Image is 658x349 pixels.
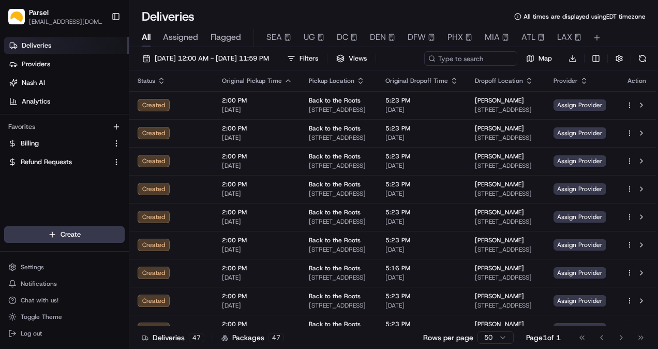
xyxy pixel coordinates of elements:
span: Status [138,77,155,85]
span: [DATE] [577,204,599,212]
h1: Deliveries [142,8,195,25]
span: [DATE] [222,134,292,142]
span: DEN [370,31,386,43]
span: Back to the Roots [309,96,361,105]
span: 2:00 PM [222,124,292,133]
span: Log out [21,329,42,338]
img: Parsel [8,9,25,25]
button: Notifications [4,277,125,291]
span: [DATE] [222,273,292,282]
span: [PERSON_NAME] [475,236,524,244]
span: [DATE] [385,245,458,254]
span: Assign Provider [554,267,606,279]
span: [DATE] [385,273,458,282]
span: [STREET_ADDRESS] [475,301,537,310]
span: PHX [447,31,463,43]
span: [PERSON_NAME] [475,152,524,161]
span: Pylon [562,272,585,280]
div: We're available if you need us! [506,153,602,161]
span: Analytics [22,97,50,106]
img: Wisdom Oko [470,194,486,214]
span: [DATE] [222,245,292,254]
span: [STREET_ADDRESS] [475,106,537,114]
span: Back to the Roots [309,320,361,328]
button: Views [332,51,371,66]
span: All [142,31,151,43]
span: 2:00 PM [222,180,292,188]
span: Refund Requests [21,157,72,167]
span: Assign Provider [554,99,606,111]
span: [DATE] [385,134,458,142]
a: 📗Knowledge Base [466,243,543,261]
span: 5:23 PM [385,152,458,161]
span: Assign Provider [554,183,606,195]
span: [DATE] [222,301,292,310]
span: Back to the Roots [309,292,361,300]
span: 5:23 PM [385,236,458,244]
div: Favorites [4,119,125,135]
a: Analytics [4,93,129,110]
span: Assign Provider [554,323,606,335]
span: LAX [557,31,572,43]
span: [STREET_ADDRESS] [475,217,537,226]
span: [DATE] [385,301,458,310]
span: SEA [266,31,282,43]
div: Deliveries [142,332,204,343]
span: [PERSON_NAME] [475,208,524,216]
button: Chat with us! [4,293,125,308]
input: Type to search [424,51,517,66]
span: Deliveries [22,41,51,50]
span: 5:16 PM [385,264,458,272]
button: Toggle Theme [4,310,125,324]
span: Assign Provider [554,155,606,167]
span: 2:00 PM [222,292,292,300]
span: Assign Provider [554,239,606,251]
span: Nash AI [22,78,45,88]
span: MIA [485,31,500,43]
span: Dropoff Location [475,77,523,85]
span: [DATE] 12:00 AM - [DATE] 11:59 PM [155,54,269,63]
a: 💻API Documentation [543,243,630,261]
span: [PERSON_NAME] [475,96,524,105]
span: 2:00 PM [222,208,292,216]
span: UG [304,31,315,43]
img: Nash [470,54,490,75]
span: [STREET_ADDRESS] [475,134,537,142]
button: Parsel [29,7,49,18]
span: [STREET_ADDRESS] [475,190,537,198]
span: 2:00 PM [222,96,292,105]
span: Map [539,54,552,63]
span: 2:00 PM [222,236,292,244]
span: 2:00 PM [222,320,292,328]
span: 5:23 PM [385,96,458,105]
button: Filters [282,51,323,66]
div: Packages [221,332,284,343]
div: Page 1 of 1 [526,332,561,343]
span: Notifications [21,280,57,288]
div: Start new chat [506,142,629,153]
button: Refresh [635,51,650,66]
span: [STREET_ADDRESS] [309,162,369,170]
span: Assigned [163,31,198,43]
span: 2:00 PM [222,152,292,161]
a: Nash AI [4,75,129,91]
div: 📗 [470,248,478,256]
span: Create [61,230,81,239]
span: 5:23 PM [385,124,458,133]
span: Providers [22,60,50,69]
span: Original Dropoff Time [385,77,448,85]
span: [STREET_ADDRESS] [309,217,369,226]
span: Assign Provider [554,295,606,307]
span: Billing [21,139,39,148]
span: Back to the Roots [309,124,361,133]
input: Clear [486,110,630,121]
span: All times are displayed using EDT timezone [524,12,646,21]
span: Settings [21,263,44,271]
div: Action [626,77,648,85]
span: [DATE] [385,106,458,114]
span: Filters [300,54,318,63]
button: [DATE] 12:00 AM - [DATE] 11:59 PM [138,51,274,66]
img: 1736555255976-a54dd68f-1ca7-489b-9aae-adbdc363a1c4 [480,205,488,213]
button: Start new chat [635,146,648,158]
button: Refund Requests [4,154,125,170]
